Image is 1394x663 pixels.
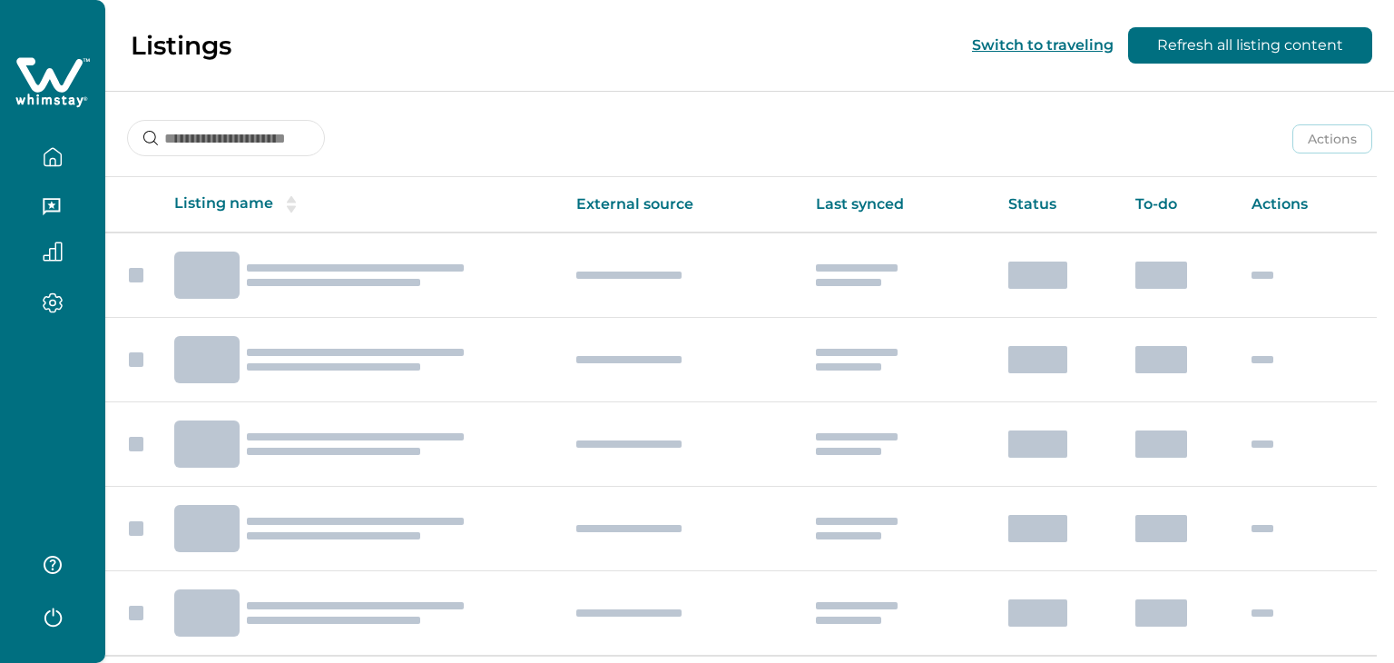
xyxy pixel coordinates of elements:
[1292,124,1372,153] button: Actions
[1237,177,1377,233] th: Actions
[1121,177,1237,233] th: To-do
[994,177,1121,233] th: Status
[160,177,562,233] th: Listing name
[273,195,309,213] button: sorting
[801,177,994,233] th: Last synced
[972,36,1114,54] button: Switch to traveling
[562,177,801,233] th: External source
[1128,27,1372,64] button: Refresh all listing content
[131,30,231,61] p: Listings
